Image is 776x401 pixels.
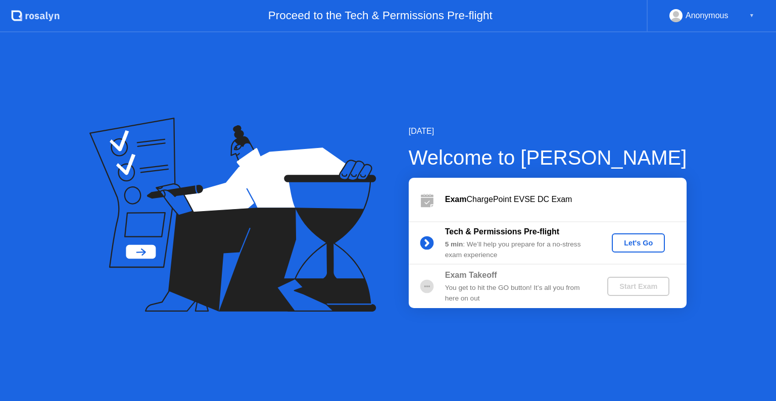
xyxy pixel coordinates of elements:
div: : We’ll help you prepare for a no-stress exam experience [445,239,591,260]
button: Let's Go [612,233,665,253]
div: Anonymous [686,9,729,22]
div: Welcome to [PERSON_NAME] [409,142,687,173]
b: Exam [445,195,467,204]
div: Start Exam [611,282,665,290]
div: ▼ [749,9,754,22]
div: [DATE] [409,125,687,137]
button: Start Exam [607,277,669,296]
div: You get to hit the GO button! It’s all you from here on out [445,283,591,304]
b: Tech & Permissions Pre-flight [445,227,559,236]
div: Let's Go [616,239,661,247]
b: 5 min [445,240,463,248]
b: Exam Takeoff [445,271,497,279]
div: ChargePoint EVSE DC Exam [445,193,687,206]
